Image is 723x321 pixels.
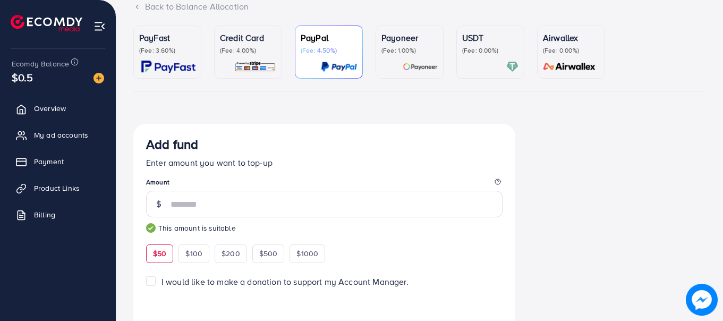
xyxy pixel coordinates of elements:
span: I would like to make a donation to support my Account Manager. [161,276,409,288]
img: image [93,73,104,83]
div: Back to Balance Allocation [133,1,706,13]
span: $500 [259,248,278,259]
p: (Fee: 1.00%) [381,46,438,55]
p: Credit Card [220,31,276,44]
p: PayFast [139,31,195,44]
a: Billing [8,204,108,225]
span: Overview [34,103,66,114]
img: menu [93,20,106,32]
span: $50 [153,248,166,259]
span: $0.5 [12,70,33,85]
img: card [403,61,438,73]
p: USDT [462,31,518,44]
span: My ad accounts [34,130,88,140]
p: (Fee: 0.00%) [543,46,599,55]
img: card [540,61,599,73]
p: Enter amount you want to top-up [146,156,503,169]
p: (Fee: 0.00%) [462,46,518,55]
h3: Add fund [146,137,198,152]
span: $200 [222,248,240,259]
p: Payoneer [381,31,438,44]
p: PayPal [301,31,357,44]
img: card [506,61,518,73]
span: Product Links [34,183,80,193]
img: card [234,61,276,73]
span: Payment [34,156,64,167]
img: card [321,61,357,73]
p: Airwallex [543,31,599,44]
a: Product Links [8,178,108,199]
img: logo [11,15,82,31]
span: Ecomdy Balance [12,58,69,69]
p: (Fee: 4.50%) [301,46,357,55]
span: Billing [34,209,55,220]
p: (Fee: 4.00%) [220,46,276,55]
legend: Amount [146,178,503,191]
p: (Fee: 3.60%) [139,46,195,55]
iframe: PayPal [396,301,503,319]
span: $1000 [296,248,318,259]
img: guide [146,223,156,233]
img: card [141,61,195,73]
a: Overview [8,98,108,119]
a: My ad accounts [8,124,108,146]
img: image [686,284,718,316]
a: Payment [8,151,108,172]
small: This amount is suitable [146,223,503,233]
span: $100 [185,248,202,259]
